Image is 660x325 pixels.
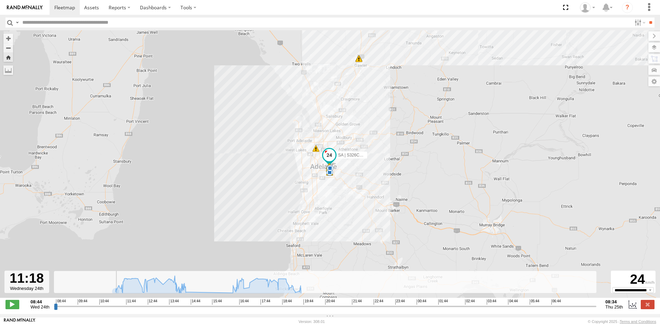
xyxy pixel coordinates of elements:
[148,299,157,305] span: 12:44
[3,53,13,62] button: Zoom Home
[605,304,623,310] span: Thu 25th Sep 2025
[325,299,335,305] span: 20:44
[438,299,448,305] span: 01:44
[4,318,35,325] a: Visit our Website
[169,299,179,305] span: 13:44
[126,299,136,305] span: 11:44
[508,299,518,305] span: 04:44
[487,299,496,305] span: 03:44
[465,299,475,305] span: 02:44
[31,304,49,310] span: Wed 24th Sep 2025
[31,299,49,304] strong: 08:44
[14,18,20,28] label: Search Query
[641,300,654,309] label: Close
[3,43,13,53] button: Zoom out
[3,34,13,43] button: Zoom in
[338,153,403,158] span: SA | S326COA | [PERSON_NAME]
[78,299,87,305] span: 09:44
[7,5,43,10] img: rand-logo.svg
[3,65,13,75] label: Measure
[588,319,656,324] div: © Copyright 2025 -
[530,299,539,305] span: 05:44
[551,299,561,305] span: 06:44
[239,299,249,305] span: 16:44
[648,77,660,86] label: Map Settings
[299,319,325,324] div: Version: 308.01
[304,299,313,305] span: 19:44
[374,299,383,305] span: 22:44
[99,299,109,305] span: 10:44
[417,299,426,305] span: 00:44
[622,2,633,13] i: ?
[261,299,270,305] span: 17:44
[577,2,597,13] div: Charlotte Salt
[56,299,66,305] span: 08:44
[395,299,405,305] span: 23:44
[5,300,19,309] label: Play/Stop
[191,299,200,305] span: 14:44
[212,299,222,305] span: 15:44
[282,299,292,305] span: 18:44
[605,299,623,304] strong: 08:34
[612,272,654,287] div: 24
[632,18,647,28] label: Search Filter Options
[352,299,362,305] span: 21:44
[620,319,656,324] a: Terms and Conditions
